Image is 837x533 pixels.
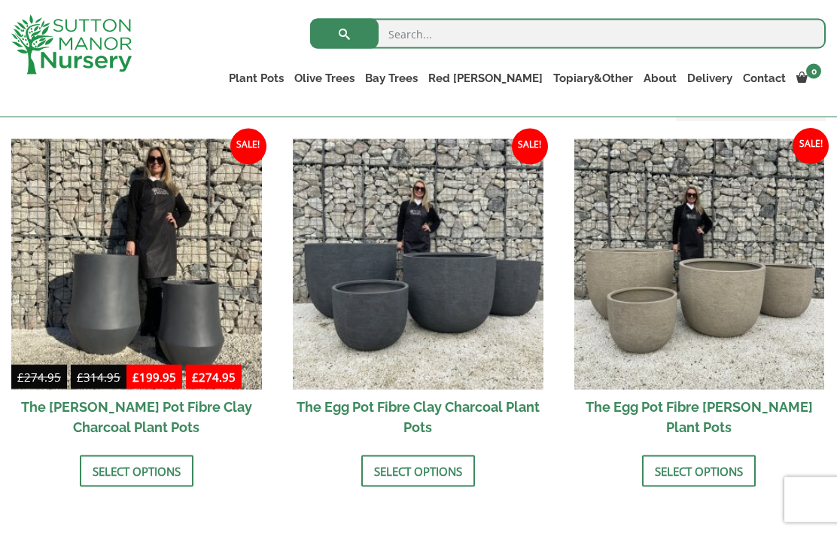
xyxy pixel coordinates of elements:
[126,368,242,390] ins: -
[738,68,791,89] a: Contact
[192,370,199,385] span: £
[80,455,193,487] a: Select options for “The Bien Hoa Pot Fibre Clay Charcoal Plant Pots”
[360,68,423,89] a: Bay Trees
[638,68,682,89] a: About
[806,64,821,79] span: 0
[224,68,289,89] a: Plant Pots
[682,68,738,89] a: Delivery
[574,390,825,444] h2: The Egg Pot Fibre [PERSON_NAME] Plant Pots
[293,139,543,444] a: Sale! The Egg Pot Fibre Clay Charcoal Plant Pots
[512,129,548,165] span: Sale!
[17,370,61,385] bdi: 274.95
[289,68,360,89] a: Olive Trees
[423,68,548,89] a: Red [PERSON_NAME]
[548,68,638,89] a: Topiary&Other
[11,368,126,390] del: -
[230,129,266,165] span: Sale!
[793,129,829,165] span: Sale!
[132,370,176,385] bdi: 199.95
[192,370,236,385] bdi: 274.95
[77,370,120,385] bdi: 314.95
[17,370,24,385] span: £
[11,390,262,444] h2: The [PERSON_NAME] Pot Fibre Clay Charcoal Plant Pots
[11,139,262,390] img: The Bien Hoa Pot Fibre Clay Charcoal Plant Pots
[574,139,825,444] a: Sale! The Egg Pot Fibre [PERSON_NAME] Plant Pots
[293,390,543,444] h2: The Egg Pot Fibre Clay Charcoal Plant Pots
[574,139,825,390] img: The Egg Pot Fibre Clay Champagne Plant Pots
[132,370,139,385] span: £
[293,139,543,390] img: The Egg Pot Fibre Clay Charcoal Plant Pots
[11,15,132,75] img: logo
[791,68,826,89] a: 0
[310,19,826,49] input: Search...
[77,370,84,385] span: £
[642,455,756,487] a: Select options for “The Egg Pot Fibre Clay Champagne Plant Pots”
[361,455,475,487] a: Select options for “The Egg Pot Fibre Clay Charcoal Plant Pots”
[11,139,262,444] a: Sale! £274.95-£314.95 £199.95-£274.95 The [PERSON_NAME] Pot Fibre Clay Charcoal Plant Pots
